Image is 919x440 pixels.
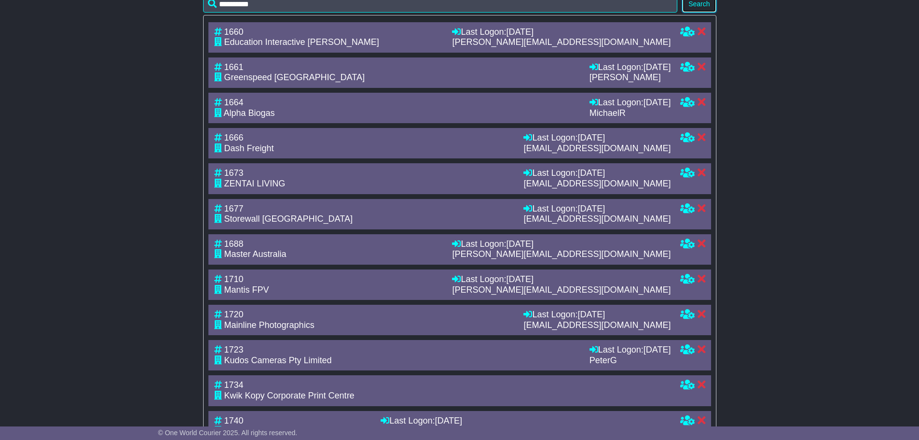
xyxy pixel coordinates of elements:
[523,168,671,179] div: Last Logon:
[224,274,244,284] span: 1710
[224,72,365,82] span: Greenspeed [GEOGRAPHIC_DATA]
[523,179,671,189] div: [EMAIL_ADDRESS][DOMAIN_NAME]
[506,239,534,249] span: [DATE]
[452,285,671,296] div: [PERSON_NAME][EMAIL_ADDRESS][DOMAIN_NAME]
[158,429,298,437] span: © One World Courier 2025. All rights reserved.
[577,204,605,213] span: [DATE]
[224,98,244,107] span: 1664
[224,345,244,355] span: 1723
[224,391,355,400] span: Kwik Kopy Corporate Print Centre
[224,179,286,188] span: ZENTAI LIVING
[224,380,244,390] span: 1734
[224,37,379,47] span: Education Interactive [PERSON_NAME]
[506,274,534,284] span: [DATE]
[523,133,671,143] div: Last Logon:
[452,239,671,250] div: Last Logon:
[590,345,671,355] div: Last Logon:
[590,108,671,119] div: MichaelR
[381,416,671,426] div: Last Logon:
[452,249,671,260] div: [PERSON_NAME][EMAIL_ADDRESS][DOMAIN_NAME]
[224,310,244,319] span: 1720
[452,27,671,38] div: Last Logon:
[590,98,671,108] div: Last Logon:
[577,133,605,142] span: [DATE]
[523,320,671,331] div: [EMAIL_ADDRESS][DOMAIN_NAME]
[577,310,605,319] span: [DATE]
[435,416,462,426] span: [DATE]
[590,72,671,83] div: [PERSON_NAME]
[224,285,269,295] span: Mantis FPV
[523,214,671,225] div: [EMAIL_ADDRESS][DOMAIN_NAME]
[224,416,244,426] span: 1740
[224,108,275,118] span: Alpha Biogas
[224,133,244,142] span: 1666
[644,345,671,355] span: [DATE]
[644,98,671,107] span: [DATE]
[224,62,244,72] span: 1661
[224,239,244,249] span: 1688
[452,274,671,285] div: Last Logon:
[224,143,274,153] span: Dash Freight
[224,214,353,224] span: Storewall [GEOGRAPHIC_DATA]
[224,204,244,213] span: 1677
[590,355,671,366] div: PeterG
[523,143,671,154] div: [EMAIL_ADDRESS][DOMAIN_NAME]
[523,310,671,320] div: Last Logon:
[224,320,315,330] span: Mainline Photographics
[224,27,244,37] span: 1660
[506,27,534,37] span: [DATE]
[224,355,332,365] span: Kudos Cameras Pty Limited
[452,37,671,48] div: [PERSON_NAME][EMAIL_ADDRESS][DOMAIN_NAME]
[523,204,671,214] div: Last Logon:
[224,249,287,259] span: Master Australia
[224,168,244,178] span: 1673
[590,62,671,73] div: Last Logon:
[644,62,671,72] span: [DATE]
[577,168,605,178] span: [DATE]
